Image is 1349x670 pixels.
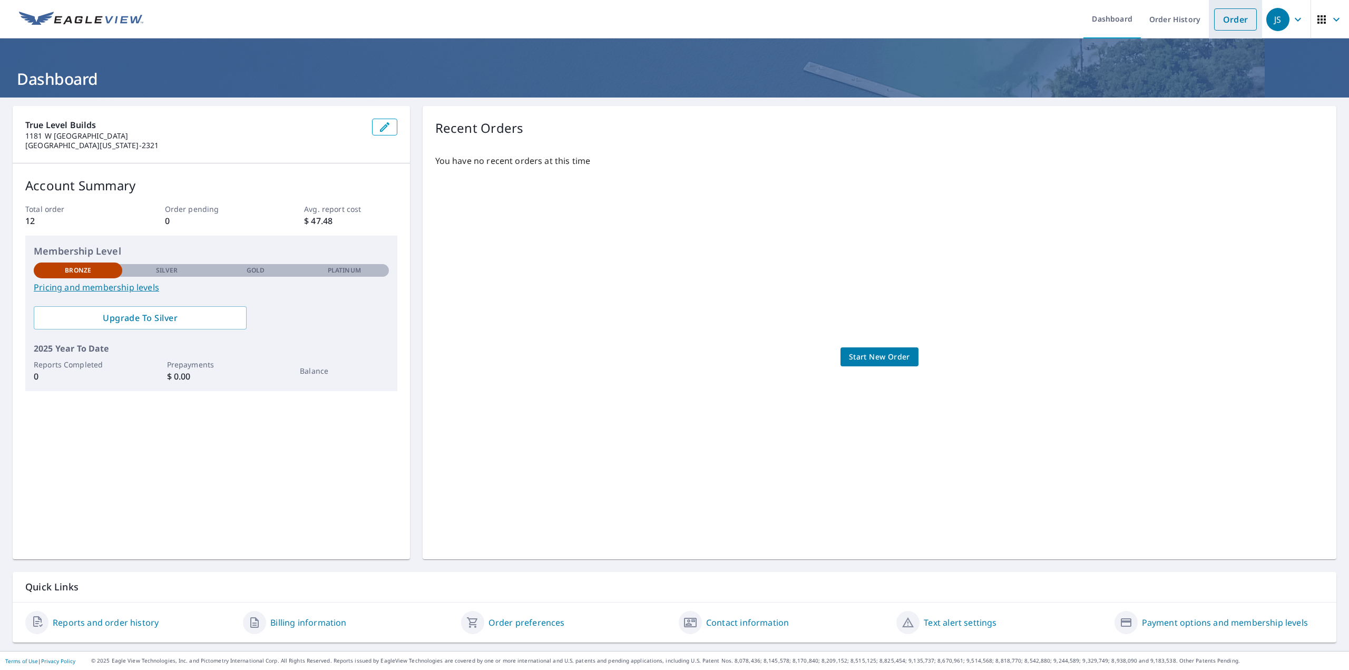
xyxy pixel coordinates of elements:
p: Platinum [328,266,361,275]
a: Upgrade To Silver [34,306,247,329]
p: Membership Level [34,244,389,258]
p: Silver [156,266,178,275]
p: Balance [300,365,388,376]
p: Recent Orders [435,119,524,138]
p: Bronze [65,266,91,275]
p: Total order [25,203,118,215]
p: Reports Completed [34,359,122,370]
a: Order [1214,8,1257,31]
a: Pricing and membership levels [34,281,389,294]
span: Upgrade To Silver [42,312,238,324]
span: Start New Order [849,351,910,364]
p: $ 0.00 [167,370,256,383]
p: Avg. report cost [304,203,397,215]
p: Account Summary [25,176,397,195]
a: Billing information [270,616,346,629]
a: Start New Order [840,347,918,367]
p: 0 [34,370,122,383]
p: Prepayments [167,359,256,370]
p: | [5,658,75,664]
p: Gold [247,266,265,275]
a: Text alert settings [924,616,996,629]
a: Contact information [706,616,789,629]
p: Quick Links [25,580,1324,594]
a: Privacy Policy [41,657,75,665]
a: Reports and order history [53,616,159,629]
a: Payment options and membership levels [1142,616,1308,629]
a: Terms of Use [5,657,38,665]
div: JS [1266,8,1289,31]
h1: Dashboard [13,68,1336,90]
p: © 2025 Eagle View Technologies, Inc. and Pictometry International Corp. All Rights Reserved. Repo... [91,657,1344,665]
p: [GEOGRAPHIC_DATA][US_STATE]-2321 [25,141,364,150]
p: 0 [165,215,258,227]
img: EV Logo [19,12,143,27]
p: True Level Builds [25,119,364,131]
p: Order pending [165,203,258,215]
p: You have no recent orders at this time [435,154,1324,167]
p: $ 47.48 [304,215,397,227]
a: Order preferences [488,616,565,629]
p: 1181 W [GEOGRAPHIC_DATA] [25,131,364,141]
p: 2025 Year To Date [34,342,389,355]
p: 12 [25,215,118,227]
